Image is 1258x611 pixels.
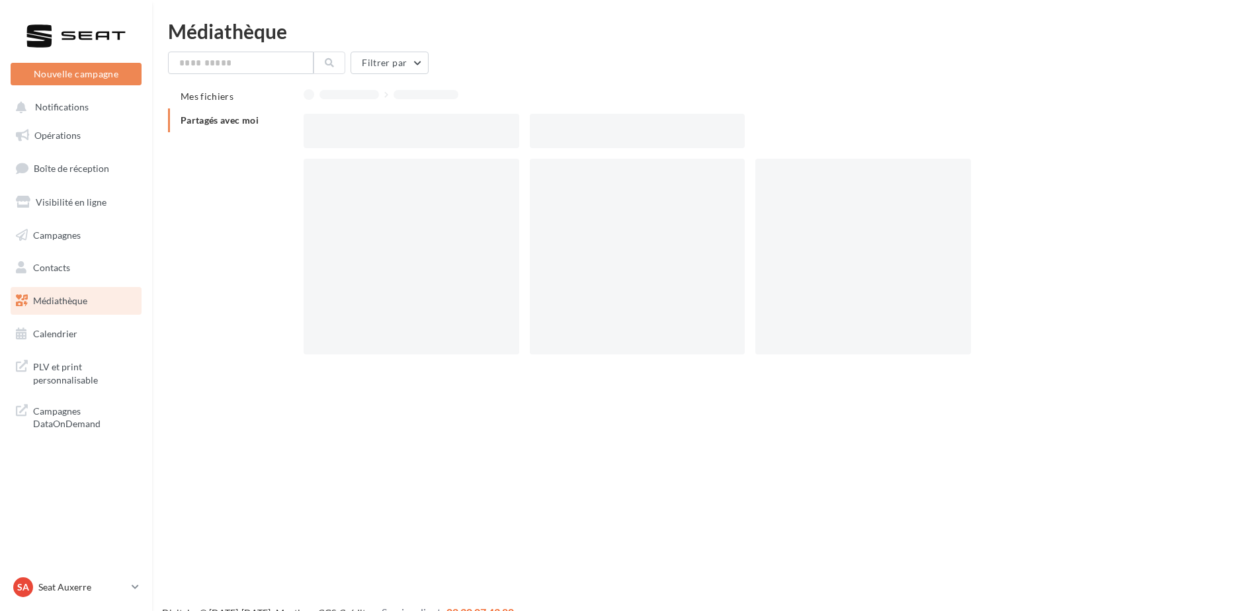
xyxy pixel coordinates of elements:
span: Boîte de réception [34,163,109,174]
span: Calendrier [33,328,77,339]
span: Opérations [34,130,81,141]
a: Calendrier [8,320,144,348]
a: Campagnes [8,222,144,249]
span: Médiathèque [33,295,87,306]
span: Visibilité en ligne [36,196,106,208]
p: Seat Auxerre [38,581,126,594]
button: Filtrer par [351,52,429,74]
span: Contacts [33,262,70,273]
span: PLV et print personnalisable [33,358,136,386]
span: Partagés avec moi [181,114,259,126]
a: Opérations [8,122,144,149]
a: SA Seat Auxerre [11,575,142,600]
span: Mes fichiers [181,91,233,102]
span: Campagnes [33,229,81,240]
button: Nouvelle campagne [11,63,142,85]
span: SA [17,581,29,594]
a: Boîte de réception [8,154,144,183]
a: Médiathèque [8,287,144,315]
div: Médiathèque [168,21,1242,41]
a: Visibilité en ligne [8,188,144,216]
span: Campagnes DataOnDemand [33,402,136,430]
a: PLV et print personnalisable [8,352,144,391]
a: Contacts [8,254,144,282]
span: Notifications [35,102,89,113]
a: Campagnes DataOnDemand [8,397,144,436]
